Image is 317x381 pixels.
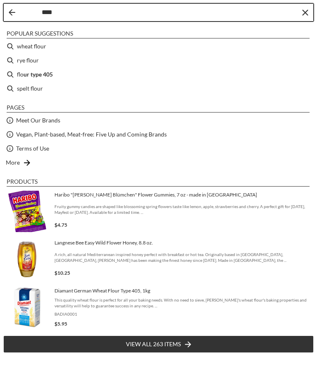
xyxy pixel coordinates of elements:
a: Langnese Bee Easy Wild Flower HoneyLangnese Bee Easy Wild Flower Honey, 8.8 oz.A rich, all natura... [7,239,310,280]
a: Vegan, Plant-based, Meat-free: Five Up and Coming Brands [16,129,167,139]
li: Popular suggestions [7,30,310,38]
img: Langnese Bee Easy Wild Flower Honey [7,239,48,280]
b: ur type 405 [24,69,53,79]
span: A rich, all natural Mediterranean inspired honey perfect with breakfast or hot tea. Originally ba... [54,252,310,263]
li: flour type 405 [3,67,314,81]
li: Pages [7,104,310,113]
span: Fruity gummy candies are shaped like blossoming spring flowers taste like lemon, apple, strawberr... [54,204,310,215]
a: Haribo "[PERSON_NAME] Blümchen" Flower Gummies, 7 oz - made in [GEOGRAPHIC_DATA]Fruity gummy cand... [7,191,310,232]
li: Langnese Bee Easy Wild Flower Honey, 8.8 oz. [3,235,314,283]
li: View all 263 items [3,335,314,353]
li: Terms of Use [3,141,314,156]
li: wheat flour [3,39,314,53]
a: Terms of Use [16,144,49,153]
span: View all 263 items [126,340,181,349]
li: Products [7,178,310,187]
li: Haribo "Bunte Blümchen" Flower Gummies, 7 oz - made in Germany [3,187,314,235]
li: Diamant German Wheat Flour Type 405, 1kg [3,283,314,331]
span: Haribo "[PERSON_NAME] Blümchen" Flower Gummies, 7 oz - made in [GEOGRAPHIC_DATA] [54,192,310,198]
a: Diamant German Wheat Flour Type 405, 1kgThis quality wheat flour is perfect for all your baking n... [7,287,310,328]
span: Diamant German Wheat Flour Type 405, 1kg [54,288,310,294]
span: $5.95 [54,321,67,327]
li: Meet Our Brands [3,113,314,127]
span: This quality wheat flour is perfect for all your baking needs. With no need to sieve, [PERSON_NAM... [54,297,310,309]
button: Clear [301,8,309,17]
span: $4.75 [54,222,67,228]
span: BADIA0001 [54,311,310,317]
li: More [3,156,314,170]
a: Meet Our Brands [16,115,60,125]
span: Langnese Bee Easy Wild Flower Honey, 8.8 oz. [54,240,310,246]
li: spelt flour [3,81,314,96]
button: Back [9,9,15,16]
li: Vegan, Plant-based, Meat-free: Five Up and Coming Brands [3,127,314,141]
span: $10.25 [54,270,70,276]
li: rye flour [3,53,314,67]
